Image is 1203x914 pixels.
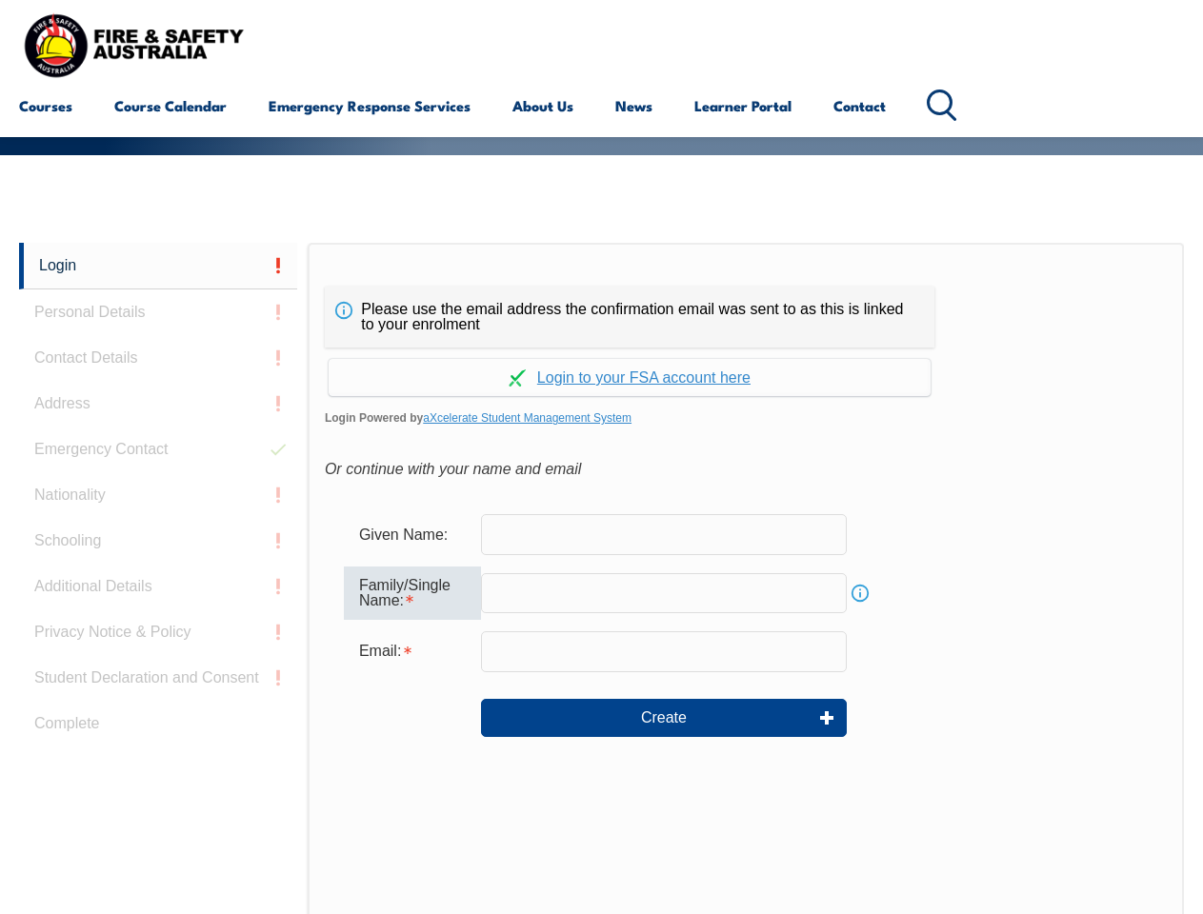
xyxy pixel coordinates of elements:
[512,83,573,129] a: About Us
[847,580,873,606] a: Info
[19,83,72,129] a: Courses
[269,83,471,129] a: Emergency Response Services
[19,243,297,289] a: Login
[615,83,652,129] a: News
[423,411,632,425] a: aXcelerate Student Management System
[325,404,1167,432] span: Login Powered by
[114,83,227,129] a: Course Calendar
[325,455,1167,484] div: Or continue with your name and email
[833,83,886,129] a: Contact
[481,699,847,737] button: Create
[344,633,481,669] div: Email is required.
[344,566,481,620] div: Family/Single Name is required.
[344,516,481,552] div: Given Name:
[325,287,934,348] div: Please use the email address the confirmation email was sent to as this is linked to your enrolment
[509,369,526,387] img: Log in withaxcelerate
[694,83,792,129] a: Learner Portal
